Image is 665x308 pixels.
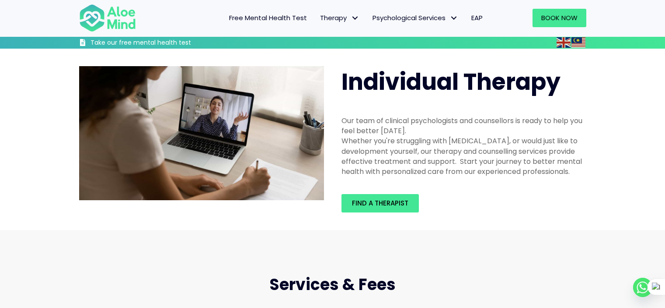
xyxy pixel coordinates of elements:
span: EAP [471,13,483,22]
span: Find a therapist [352,198,408,208]
h3: Take our free mental health test [91,39,238,47]
span: Therapy [320,13,359,22]
img: ms [571,37,585,48]
div: Whether you're struggling with [MEDICAL_DATA], or would just like to development yourself, our th... [341,136,586,177]
span: Services & Fees [269,273,396,296]
nav: Menu [147,9,489,27]
a: TherapyTherapy: submenu [313,9,366,27]
span: Therapy: submenu [349,12,362,25]
img: Aloe mind Logo [79,4,136,32]
a: Malay [571,37,586,47]
a: Take our free mental health test [79,39,238,49]
a: Whatsapp [633,278,652,297]
a: Find a therapist [341,194,419,212]
span: Psychological Services: submenu [448,12,460,25]
span: Individual Therapy [341,66,561,98]
div: Our team of clinical psychologists and counsellors is ready to help you feel better [DATE]. [341,116,586,136]
a: Psychological ServicesPsychological Services: submenu [366,9,465,27]
img: en [557,37,571,48]
img: Therapy online individual [79,66,324,200]
span: Psychological Services [373,13,458,22]
span: Free Mental Health Test [229,13,307,22]
span: Book Now [541,13,578,22]
a: EAP [465,9,489,27]
a: Free Mental Health Test [223,9,313,27]
a: English [557,37,571,47]
a: Book Now [533,9,586,27]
